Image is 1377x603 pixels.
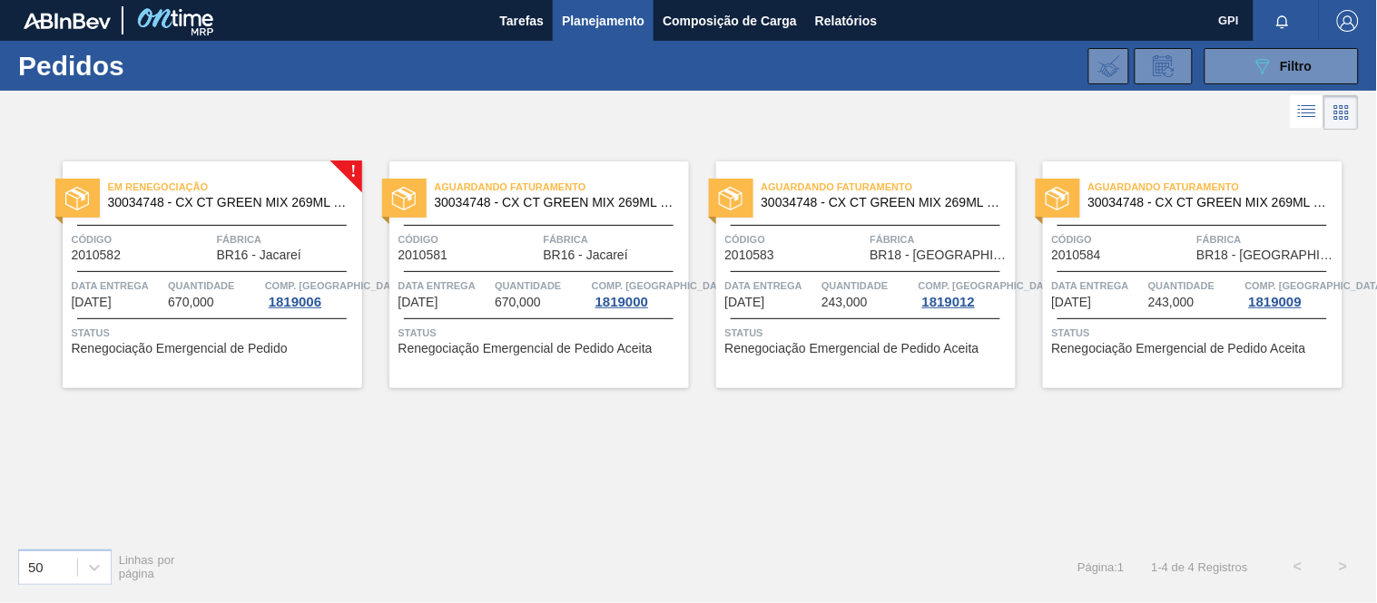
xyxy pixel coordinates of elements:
span: Quantidade [495,277,587,295]
a: statusAguardando Faturamento30034748 - CX CT GREEN MIX 269ML LT C8Código2010583FábricaBR18 - [GEO... [689,161,1016,388]
span: Comp. Carga [265,277,406,295]
button: > [1321,544,1366,589]
span: Fábrica [217,230,358,248]
span: BR16 - Jacareí [544,248,628,262]
div: 1819000 [592,295,652,309]
a: Comp. [GEOGRAPHIC_DATA]1819012 [919,277,1011,309]
span: Aguardando Faturamento [435,178,689,196]
img: Logout [1337,10,1359,32]
span: 243,000 [1148,296,1195,309]
span: 670,000 [495,296,541,309]
span: 29/08/2025 [72,296,112,309]
span: Data entrega [725,277,818,295]
span: 2010581 [398,248,448,262]
img: status [65,187,89,210]
a: Comp. [GEOGRAPHIC_DATA]1819006 [265,277,358,309]
span: Aguardando Faturamento [762,178,1016,196]
span: Comp. Carga [592,277,733,295]
div: 1819012 [919,295,979,309]
span: Fábrica [1197,230,1338,248]
span: 30034748 - CX CT GREEN MIX 269ML LT C8 [762,196,1001,209]
span: Tarefas [499,10,544,32]
a: !statusEm renegociação30034748 - CX CT GREEN MIX 269ML LT C8Código2010582FábricaBR16 - JacareíDat... [35,161,362,388]
span: Data entrega [1052,277,1145,295]
span: Código [398,230,539,248]
img: status [719,187,743,210]
span: Fábrica [544,230,684,248]
span: Renegociação Emergencial de Pedido Aceita [725,342,979,355]
div: 50 [28,559,44,575]
h1: Pedidos [18,55,279,76]
a: Comp. [GEOGRAPHIC_DATA]1819009 [1245,277,1338,309]
span: Renegociação Emergencial de Pedido Aceita [398,342,653,355]
span: 15/09/2025 [725,296,765,309]
span: Código [72,230,212,248]
span: Relatórios [815,10,877,32]
span: Página : 1 [1077,560,1124,574]
a: Comp. [GEOGRAPHIC_DATA]1819000 [592,277,684,309]
span: 2010582 [72,248,122,262]
div: 1819006 [265,295,325,309]
span: Quantidade [1148,277,1241,295]
span: 243,000 [821,296,868,309]
span: Renegociação Emergencial de Pedido [72,342,288,355]
div: Visão em Lista [1291,95,1324,130]
a: statusAguardando Faturamento30034748 - CX CT GREEN MIX 269ML LT C8Código2010581FábricaBR16 - Jaca... [362,161,689,388]
button: Notificações [1254,8,1312,34]
span: 30034748 - CX CT GREEN MIX 269ML LT C8 [1088,196,1328,209]
span: 1 - 4 de 4 Registros [1152,560,1248,574]
span: Status [1052,324,1338,342]
div: 1819009 [1245,295,1305,309]
span: Data entrega [398,277,491,295]
img: status [392,187,416,210]
span: Comp. Carga [919,277,1059,295]
span: 2010584 [1052,248,1102,262]
div: Importar Negociações dos Pedidos [1088,48,1129,84]
button: Filtro [1205,48,1359,84]
span: 15/09/2025 [1052,296,1092,309]
span: BR18 - Pernambuco [1197,248,1338,262]
span: Planejamento [562,10,644,32]
a: statusAguardando Faturamento30034748 - CX CT GREEN MIX 269ML LT C8Código2010584FábricaBR18 - [GEO... [1016,161,1343,388]
span: 12/09/2025 [398,296,438,309]
span: Código [1052,230,1193,248]
img: status [1046,187,1069,210]
span: 670,000 [168,296,214,309]
span: Quantidade [821,277,914,295]
span: BR18 - Pernambuco [870,248,1011,262]
span: Quantidade [168,277,261,295]
span: 30034748 - CX CT GREEN MIX 269ML LT C8 [435,196,674,209]
span: Aguardando Faturamento [1088,178,1343,196]
div: Visão em Cards [1324,95,1359,130]
span: Código [725,230,866,248]
img: TNhmsLtSVTkK8tSr43FrP2fwEKptu5GPRR3wAAAABJRU5ErkJggg== [24,13,111,29]
span: Status [72,324,358,342]
span: Fábrica [870,230,1011,248]
span: Data entrega [72,277,164,295]
span: Renegociação Emergencial de Pedido Aceita [1052,342,1306,355]
span: Composição de Carga [663,10,797,32]
span: 2010583 [725,248,775,262]
button: < [1275,544,1321,589]
span: Em renegociação [108,178,362,196]
span: Status [725,324,1011,342]
span: 30034748 - CX CT GREEN MIX 269ML LT C8 [108,196,348,209]
span: Linhas por página [119,553,175,580]
span: BR16 - Jacareí [217,248,301,262]
div: Solicitação de Revisão de Pedidos [1135,48,1193,84]
span: Status [398,324,684,342]
span: Filtro [1281,59,1313,73]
